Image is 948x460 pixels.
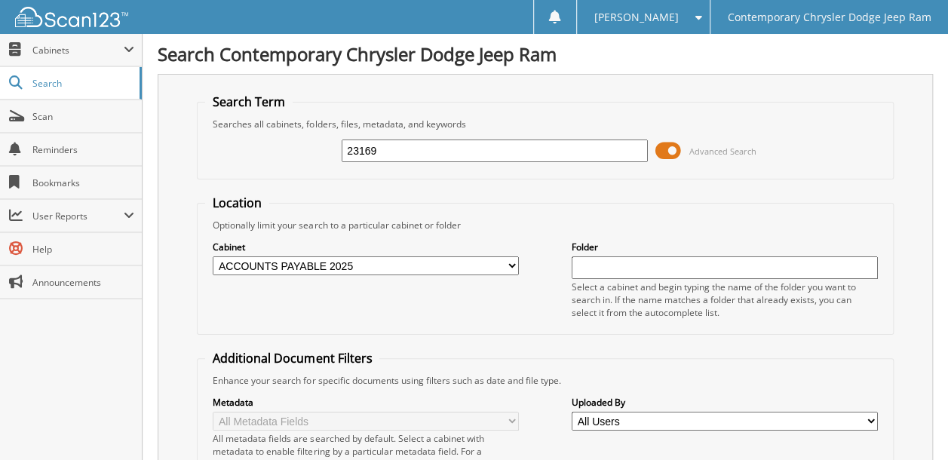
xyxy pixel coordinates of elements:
[32,77,132,90] span: Search
[205,350,379,366] legend: Additional Document Filters
[205,118,885,130] div: Searches all cabinets, folders, files, metadata, and keywords
[32,210,124,222] span: User Reports
[205,219,885,232] div: Optionally limit your search to a particular cabinet or folder
[572,241,878,253] label: Folder
[32,243,134,256] span: Help
[689,146,756,157] span: Advanced Search
[873,388,948,460] iframe: Chat Widget
[158,41,933,66] h1: Search Contemporary Chrysler Dodge Jeep Ram
[727,13,931,22] span: Contemporary Chrysler Dodge Jeep Ram
[205,374,885,387] div: Enhance your search for specific documents using filters such as date and file type.
[15,7,128,27] img: scan123-logo-white.svg
[213,241,519,253] label: Cabinet
[32,176,134,189] span: Bookmarks
[205,195,269,211] legend: Location
[32,110,134,123] span: Scan
[213,396,519,409] label: Metadata
[572,281,878,319] div: Select a cabinet and begin typing the name of the folder you want to search in. If the name match...
[32,143,134,156] span: Reminders
[594,13,678,22] span: [PERSON_NAME]
[205,94,293,110] legend: Search Term
[32,276,134,289] span: Announcements
[32,44,124,57] span: Cabinets
[572,396,878,409] label: Uploaded By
